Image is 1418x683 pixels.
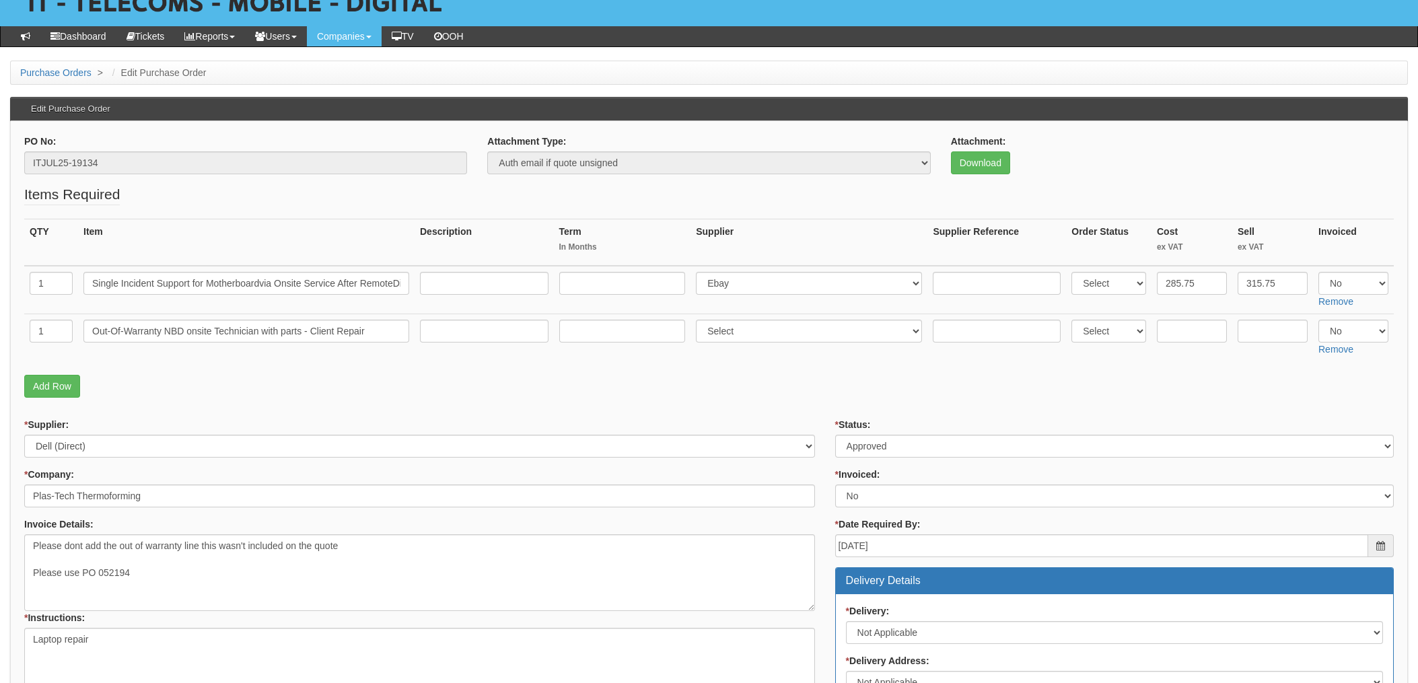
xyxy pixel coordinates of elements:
[1151,219,1232,266] th: Cost
[1232,219,1313,266] th: Sell
[1066,219,1151,266] th: Order Status
[846,654,929,668] label: Delivery Address:
[109,66,207,79] li: Edit Purchase Order
[382,26,424,46] a: TV
[24,517,94,531] label: Invoice Details:
[24,219,78,266] th: QTY
[690,219,927,266] th: Supplier
[24,418,69,431] label: Supplier:
[245,26,307,46] a: Users
[1157,242,1227,253] small: ex VAT
[94,67,106,78] span: >
[1238,242,1308,253] small: ex VAT
[951,151,1010,174] a: Download
[24,135,56,148] label: PO No:
[559,242,686,253] small: In Months
[307,26,382,46] a: Companies
[1318,344,1353,355] a: Remove
[487,135,566,148] label: Attachment Type:
[846,575,1383,587] h3: Delivery Details
[951,135,1006,148] label: Attachment:
[24,375,80,398] a: Add Row
[1313,219,1394,266] th: Invoiced
[835,468,880,481] label: Invoiced:
[835,517,921,531] label: Date Required By:
[24,98,117,120] h3: Edit Purchase Order
[78,219,415,266] th: Item
[20,67,92,78] a: Purchase Orders
[24,184,120,205] legend: Items Required
[554,219,691,266] th: Term
[424,26,474,46] a: OOH
[40,26,116,46] a: Dashboard
[835,418,871,431] label: Status:
[24,534,815,611] textarea: Please dont add the out of warranty line this wasn't included on the quote Please use PO 052194
[1318,296,1353,307] a: Remove
[24,468,74,481] label: Company:
[415,219,554,266] th: Description
[846,604,890,618] label: Delivery:
[174,26,245,46] a: Reports
[24,611,85,624] label: Instructions:
[116,26,175,46] a: Tickets
[927,219,1066,266] th: Supplier Reference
